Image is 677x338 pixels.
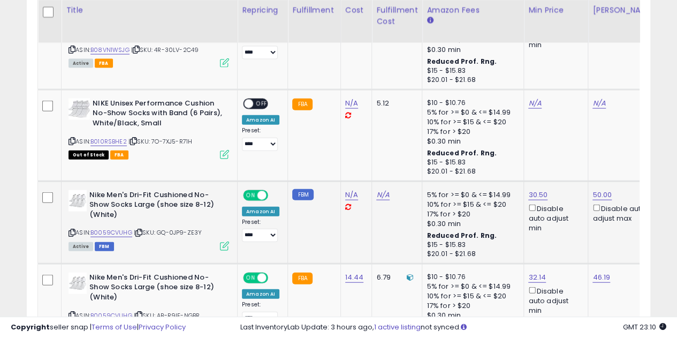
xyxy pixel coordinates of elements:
b: Reduced Prof. Rng. [427,231,497,240]
div: Min Price [528,5,583,16]
span: ON [244,273,257,282]
strong: Copyright [11,322,50,332]
a: N/A [528,98,541,109]
div: Amazon AI [242,115,279,125]
div: 5% for >= $0 & <= $14.99 [427,108,515,117]
a: 1 active listing [374,322,421,332]
div: Fulfillment [292,5,336,16]
div: Preset: [242,35,279,59]
b: Reduced Prof. Rng. [427,57,497,66]
b: Nike Men's Dri-Fit Cushioned No-Show Socks Large (shoe size 8-12) (White) [89,190,219,223]
a: N/A [592,98,605,109]
a: N/A [345,98,358,109]
div: 10% for >= $15 & <= $20 [427,117,515,127]
span: OFF [267,191,284,200]
div: $15 - $15.83 [427,241,515,250]
div: 10% for >= $15 & <= $20 [427,200,515,209]
div: Preset: [242,219,279,243]
span: FBM [95,242,114,251]
div: ASIN: [69,190,229,250]
a: Privacy Policy [139,322,186,332]
span: FBA [110,151,128,160]
img: 51YiffUOlBL._SL40_.jpg [69,99,90,120]
div: Amazon AI [242,207,279,216]
span: All listings that are currently out of stock and unavailable for purchase on Amazon [69,151,109,160]
div: $20.01 - $21.68 [427,250,515,259]
span: 2025-08-13 23:10 GMT [623,322,666,332]
b: NIKE Unisex Performance Cushion No-Show Socks with Band (6 Pairs), White/Black, Small [93,99,223,131]
div: Repricing [242,5,283,16]
div: 10% for >= $15 & <= $20 [427,291,515,301]
div: 5% for >= $0 & <= $14.99 [427,190,515,200]
div: $0.30 min [427,219,515,229]
div: 5% for >= $0 & <= $14.99 [427,282,515,291]
div: ASIN: [69,99,229,158]
a: 46.19 [592,272,610,283]
span: All listings currently available for purchase on Amazon [69,242,93,251]
img: 415Kzd0F4HL._SL40_.jpg [69,273,87,294]
a: N/A [345,190,358,200]
div: [PERSON_NAME] [592,5,656,16]
div: Amazon Fees [427,5,519,16]
small: FBA [292,99,312,110]
div: Last InventoryLab Update: 3 hours ago, not synced. [240,322,666,333]
div: $20.01 - $21.68 [427,76,515,85]
a: N/A [376,190,389,200]
div: Disable auto adjust min [528,285,580,316]
small: FBA [292,273,312,284]
a: B08VN1WSJG [90,46,130,55]
div: Disable auto adjust min [528,202,580,234]
span: OFF [253,99,270,108]
small: Amazon Fees. [427,16,433,26]
div: 17% for > $20 [427,209,515,219]
span: | SKU: GQ-0JP9-ZE3Y [134,228,202,237]
div: 6.79 [376,273,414,282]
a: 30.50 [528,190,547,200]
span: OFF [267,273,284,282]
div: Amazon AI [242,289,279,299]
div: $15 - $15.83 [427,66,515,76]
b: Reduced Prof. Rng. [427,148,497,157]
div: $0.30 min [427,45,515,55]
a: 14.44 [345,272,364,283]
a: 50.00 [592,190,612,200]
div: Disable auto adjust max [592,202,652,223]
span: ON [244,191,257,200]
small: FBM [292,189,313,200]
div: 5.12 [376,99,414,108]
b: Nike Men's Dri-Fit Cushioned No-Show Socks Large (shoe size 8-12) (White) [89,273,219,305]
a: B010RSBHE2 [90,137,127,146]
div: Preset: [242,127,279,151]
div: 17% for > $20 [427,127,515,137]
a: 32.14 [528,272,546,283]
div: $0.30 min [427,137,515,146]
span: FBA [95,59,113,68]
div: $10 - $10.76 [427,273,515,282]
span: All listings currently available for purchase on Amazon [69,59,93,68]
div: Preset: [242,301,279,325]
div: seller snap | | [11,322,186,333]
div: $10 - $10.76 [427,99,515,108]
div: ASIN: [69,7,229,66]
span: | SKU: 4R-30LV-2C49 [131,46,199,54]
div: Cost [345,5,368,16]
div: $15 - $15.83 [427,158,515,167]
div: Title [66,5,233,16]
a: B0059CVUHG [90,228,132,237]
div: Fulfillment Cost [376,5,417,27]
span: | SKU: 7O-7XJ5-R71H [128,137,192,146]
div: $20.01 - $21.68 [427,167,515,176]
a: Terms of Use [92,322,137,332]
img: 415Kzd0F4HL._SL40_.jpg [69,190,87,212]
div: 17% for > $20 [427,301,515,311]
